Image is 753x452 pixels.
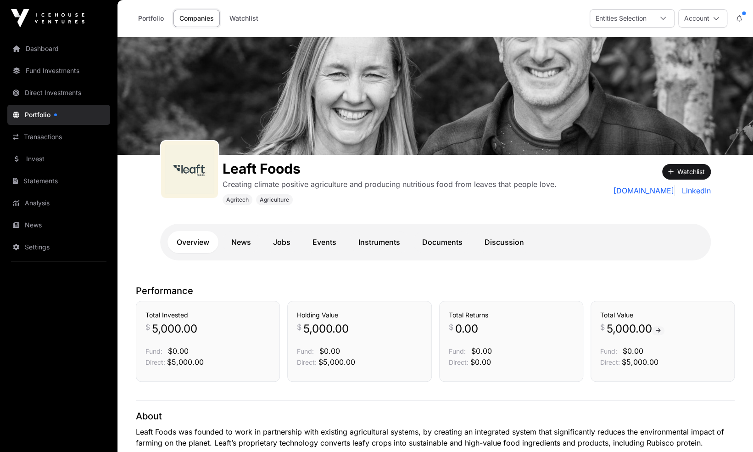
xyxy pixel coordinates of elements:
span: $ [449,322,453,333]
span: Fund: [449,347,466,355]
a: Analysis [7,193,110,213]
nav: Tabs [167,231,703,253]
a: Discussion [475,231,533,253]
iframe: Chat Widget [707,408,753,452]
span: Direct: [297,358,317,366]
h1: Leaft Foods [223,160,557,177]
span: $0.00 [623,346,643,356]
p: About [136,410,735,423]
span: $0.00 [168,346,189,356]
a: News [7,215,110,235]
a: Watchlist [223,10,264,27]
span: $ [600,322,605,333]
a: Overview [167,231,218,253]
h3: Total Value [600,311,725,320]
img: Icehouse Ventures Logo [11,9,84,28]
a: Statements [7,171,110,191]
span: $5,000.00 [622,357,658,367]
a: Portfolio [7,105,110,125]
h3: Holding Value [297,311,422,320]
span: Fund: [145,347,162,355]
span: $0.00 [470,357,491,367]
a: Documents [413,231,472,253]
a: Settings [7,237,110,257]
a: Portfolio [132,10,170,27]
div: Entities Selection [590,10,652,27]
button: Account [678,9,727,28]
h3: Total Returns [449,311,574,320]
span: Agriculture [260,196,289,203]
img: leaft_foods_logo.jpeg [165,145,214,194]
span: Direct: [145,358,165,366]
span: Fund: [600,347,617,355]
p: Creating climate positive agriculture and producing nutritious food from leaves that people love. [223,179,557,190]
a: Events [303,231,346,253]
span: $0.00 [471,346,492,356]
a: Dashboard [7,39,110,59]
span: Direct: [600,358,620,366]
span: $5,000.00 [318,357,355,367]
a: Transactions [7,127,110,147]
a: Invest [7,149,110,169]
span: $ [145,322,150,333]
a: [DOMAIN_NAME] [614,185,675,196]
img: Leaft Foods [117,37,753,155]
h3: Total Invested [145,311,270,320]
p: Performance [136,284,735,297]
button: Watchlist [662,164,711,180]
a: Jobs [264,231,300,253]
span: Agritech [226,196,249,203]
span: Direct: [449,358,469,366]
a: Companies [173,10,220,27]
span: 5,000.00 [303,322,349,336]
span: $5,000.00 [167,357,204,367]
p: Leaft Foods was founded to work in partnership with existing agricultural systems, by creating an... [136,426,735,448]
span: 5,000.00 [152,322,197,336]
a: LinkedIn [678,185,711,196]
a: Instruments [349,231,409,253]
span: $ [297,322,301,333]
a: Direct Investments [7,83,110,103]
span: Fund: [297,347,314,355]
span: $0.00 [319,346,340,356]
span: 5,000.00 [607,322,664,336]
a: Fund Investments [7,61,110,81]
span: 0.00 [455,322,478,336]
a: News [222,231,260,253]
